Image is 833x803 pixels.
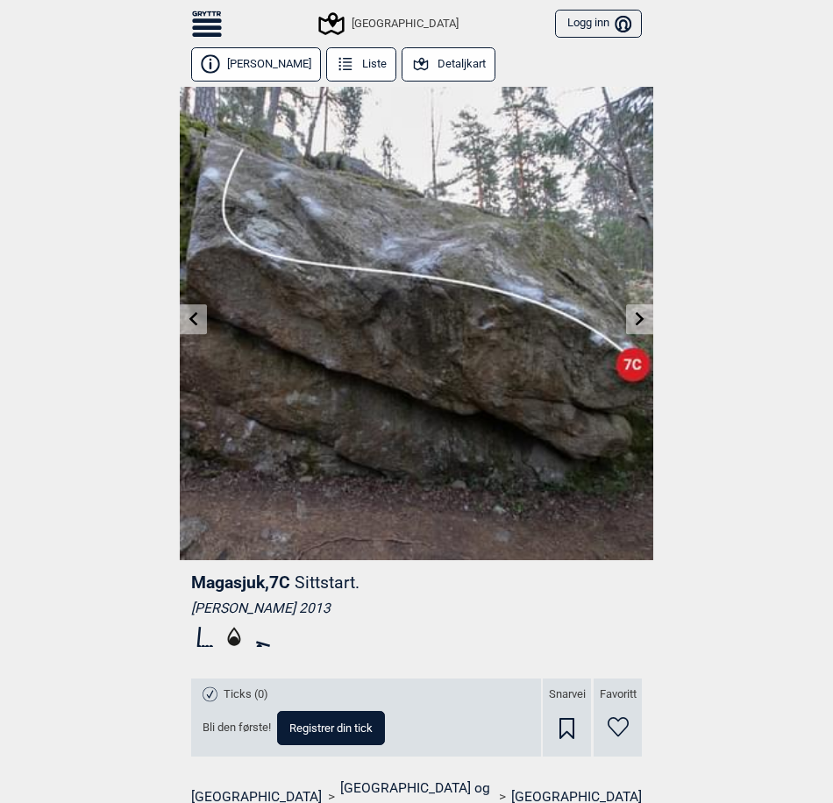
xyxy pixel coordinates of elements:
[295,572,360,593] p: Sittstart.
[203,721,271,735] span: Bli den første!
[191,572,290,593] span: Magasjuk , 7C
[277,711,385,745] button: Registrer din tick
[289,722,373,734] span: Registrer din tick
[543,679,591,757] div: Snarvei
[191,47,321,82] button: [PERSON_NAME]
[180,87,653,560] img: Magasjuk 200412
[321,13,458,34] div: [GEOGRAPHIC_DATA]
[326,47,396,82] button: Liste
[555,10,642,39] button: Logg inn
[600,687,637,702] span: Favoritt
[191,600,642,617] div: [PERSON_NAME] 2013
[402,47,495,82] button: Detaljkart
[224,687,268,702] span: Ticks (0)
